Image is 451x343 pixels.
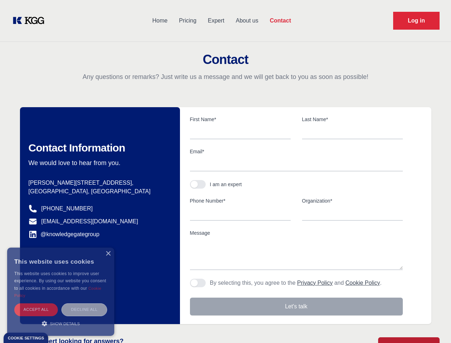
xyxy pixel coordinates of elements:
[14,320,107,327] div: Show details
[29,159,169,167] p: We would love to hear from you.
[345,280,380,286] a: Cookie Policy
[190,148,403,155] label: Email*
[9,53,442,67] h2: Contact
[302,116,403,123] label: Last Name*
[190,229,403,237] label: Message
[210,279,382,287] p: By selecting this, you agree to the and .
[202,11,230,30] a: Expert
[146,11,173,30] a: Home
[11,15,50,26] a: KOL Knowledge Platform: Talk to Key External Experts (KEE)
[105,251,111,257] div: Close
[50,322,80,326] span: Show details
[264,11,297,30] a: Contact
[297,280,333,286] a: Privacy Policy
[29,230,100,239] a: @knowledgegategroup
[29,179,169,187] p: [PERSON_NAME][STREET_ADDRESS],
[9,73,442,81] p: Any questions or remarks? Just write us a message and we will get back to you as soon as possible!
[41,217,138,226] a: [EMAIL_ADDRESS][DOMAIN_NAME]
[29,187,169,196] p: [GEOGRAPHIC_DATA], [GEOGRAPHIC_DATA]
[61,303,107,316] div: Decline all
[29,141,169,154] h2: Contact Information
[8,336,44,340] div: Cookie settings
[173,11,202,30] a: Pricing
[14,303,58,316] div: Accept all
[14,271,106,291] span: This website uses cookies to improve user experience. By using our website you consent to all coo...
[302,197,403,204] label: Organization*
[190,116,291,123] label: First Name*
[41,204,93,213] a: [PHONE_NUMBER]
[230,11,264,30] a: About us
[14,286,101,298] a: Cookie Policy
[190,298,403,315] button: Let's talk
[14,253,107,270] div: This website uses cookies
[210,181,242,188] div: I am an expert
[415,309,451,343] iframe: Chat Widget
[393,12,440,30] a: Request Demo
[190,197,291,204] label: Phone Number*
